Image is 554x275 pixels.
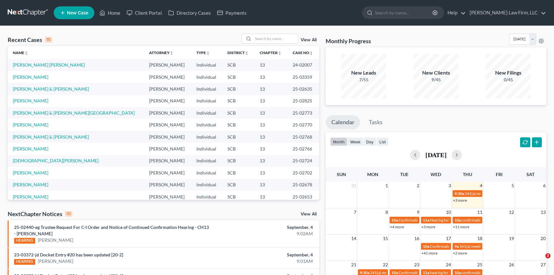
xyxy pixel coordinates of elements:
[288,155,319,167] td: 25-02724
[392,218,398,222] span: 10a
[351,261,357,269] span: 21
[431,172,441,177] span: Wed
[222,155,255,167] td: SCB
[288,83,319,95] td: 25-02635
[191,59,222,71] td: Individual
[222,119,255,131] td: SCB
[196,50,210,55] a: Typeunfold_more
[218,231,313,237] div: 9:02AM
[13,50,28,55] a: Nameunfold_more
[144,143,191,155] td: [PERSON_NAME]
[360,270,369,275] span: 9:30a
[191,167,222,179] td: Individual
[222,95,255,107] td: SCB
[255,83,288,95] td: 13
[508,208,515,216] span: 12
[245,51,249,55] i: unfold_more
[144,119,191,131] td: [PERSON_NAME]
[288,131,319,143] td: 25-02768
[288,167,319,179] td: 25-02702
[288,119,319,131] td: 25-02770
[462,218,534,222] span: confirmation hearing for [PERSON_NAME]
[8,36,52,44] div: Recent Cases
[445,235,452,242] span: 17
[444,7,466,19] a: Help
[423,270,429,275] span: 11a
[414,261,420,269] span: 23
[8,210,72,218] div: NextChapter Notices
[218,224,313,231] div: September, 4
[191,155,222,167] td: Individual
[455,244,459,249] span: 9a
[423,244,429,249] span: 10a
[526,172,534,177] span: Sat
[255,167,288,179] td: 13
[144,59,191,71] td: [PERSON_NAME]
[144,71,191,83] td: [PERSON_NAME]
[477,235,483,242] span: 18
[496,172,503,177] span: Fri
[255,191,288,203] td: 13
[445,261,452,269] span: 24
[14,224,209,236] a: 25-02440-eg Trustee Request For C-I Order and Notice of Continued Confirmation Hearing - CH13 - [...
[13,74,48,80] a: [PERSON_NAME]
[144,95,191,107] td: [PERSON_NAME]
[218,258,313,264] div: 9:01AM
[144,107,191,119] td: [PERSON_NAME]
[288,143,319,155] td: 25-02766
[96,7,123,19] a: Home
[486,69,531,77] div: New Filings
[293,50,313,55] a: Case Nounfold_more
[222,179,255,191] td: SCB
[392,270,398,275] span: 10a
[191,191,222,203] td: Individual
[486,77,531,83] div: 0/45
[421,251,438,255] a: +41 more
[222,167,255,179] td: SCB
[222,83,255,95] td: SCB
[14,252,123,257] a: 23-03372-jd Docket Entry #20 has been updated [20-2]
[13,194,48,199] a: [PERSON_NAME]
[453,224,469,229] a: +11 more
[385,182,389,190] span: 1
[459,244,521,249] span: 341(a) meeting for [PERSON_NAME]
[416,208,420,216] span: 9
[227,50,249,55] a: Districtunfold_more
[222,191,255,203] td: SCB
[222,59,255,71] td: SCB
[301,212,317,216] a: View All
[390,224,404,229] a: +4 more
[222,107,255,119] td: SCB
[13,62,85,68] a: [PERSON_NAME] [PERSON_NAME]
[170,51,173,55] i: unfold_more
[455,191,464,196] span: 9:30a
[351,182,357,190] span: 31
[375,7,433,19] input: Search by name...
[255,119,288,131] td: 13
[144,179,191,191] td: [PERSON_NAME]
[255,95,288,107] td: 13
[14,238,35,244] div: HEARING
[414,77,458,83] div: 9/45
[416,182,420,190] span: 2
[13,146,48,151] a: [PERSON_NAME]
[255,59,288,71] td: 13
[477,261,483,269] span: 25
[191,107,222,119] td: Individual
[363,115,388,129] a: Tasks
[123,7,165,19] a: Client Portal
[376,137,389,146] button: list
[382,235,389,242] span: 15
[465,191,526,196] span: 341(a) meeting for [PERSON_NAME]
[38,258,73,264] a: [PERSON_NAME]
[149,50,173,55] a: Attorneyunfold_more
[453,198,467,203] a: +3 more
[288,71,319,83] td: 25-03359
[278,51,281,55] i: unfold_more
[255,131,288,143] td: 13
[13,98,48,103] a: [PERSON_NAME]
[351,235,357,242] span: 14
[255,179,288,191] td: 13
[288,95,319,107] td: 25-02825
[165,7,214,19] a: Directory Cases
